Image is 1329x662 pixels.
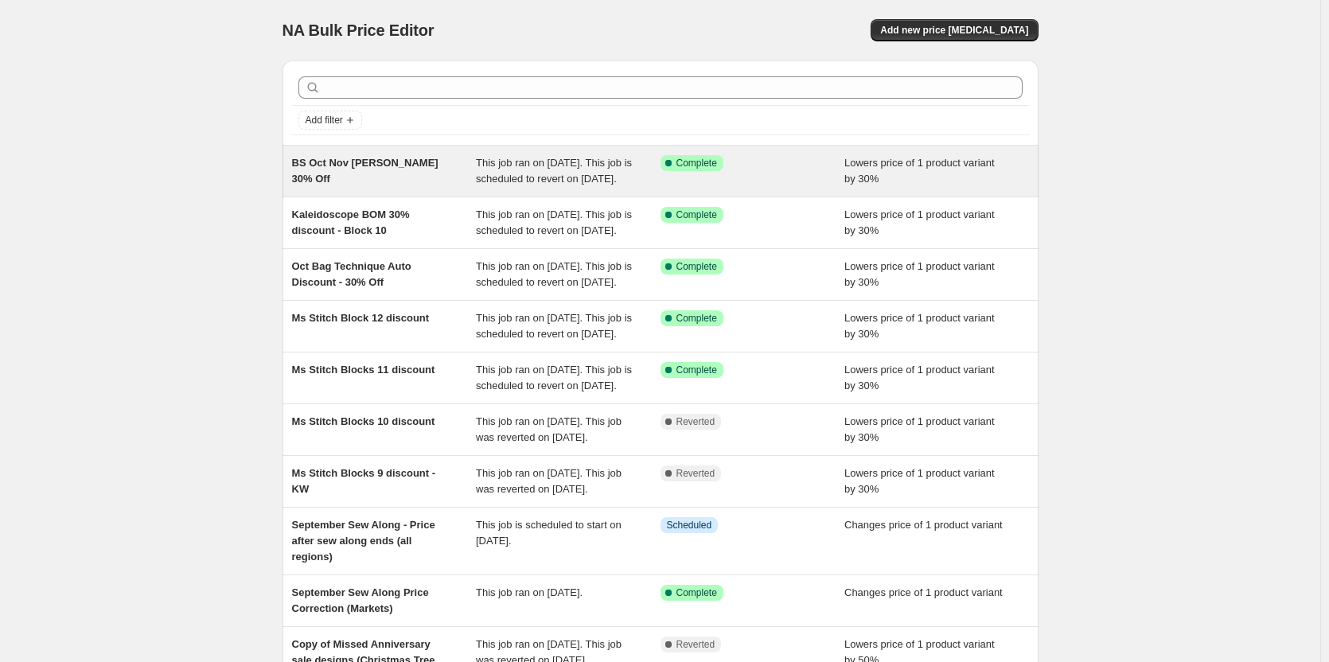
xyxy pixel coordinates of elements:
span: Complete [676,364,717,376]
span: September Sew Along Price Correction (Markets) [292,586,429,614]
span: Complete [676,586,717,599]
span: Ms Stitch Blocks 11 discount [292,364,435,376]
span: Lowers price of 1 product variant by 30% [844,157,995,185]
span: Lowers price of 1 product variant by 30% [844,312,995,340]
span: BS Oct Nov [PERSON_NAME] 30% Off [292,157,438,185]
span: This job ran on [DATE]. This job was reverted on [DATE]. [476,467,622,495]
span: This job ran on [DATE]. This job is scheduled to revert on [DATE]. [476,260,632,288]
span: This job is scheduled to start on [DATE]. [476,519,622,547]
span: Lowers price of 1 product variant by 30% [844,208,995,236]
span: Add filter [306,114,343,127]
span: Complete [676,312,717,325]
span: Changes price of 1 product variant [844,586,1003,598]
span: Lowers price of 1 product variant by 30% [844,260,995,288]
span: Add new price [MEDICAL_DATA] [880,24,1028,37]
span: This job ran on [DATE]. This job is scheduled to revert on [DATE]. [476,208,632,236]
span: Reverted [676,415,715,428]
span: Changes price of 1 product variant [844,519,1003,531]
span: Kaleidoscope BOM 30% discount - Block 10 [292,208,410,236]
span: Ms Stitch Block 12 discount [292,312,430,324]
button: Add new price [MEDICAL_DATA] [871,19,1038,41]
span: September Sew Along - Price after sew along ends (all regions) [292,519,435,563]
span: Lowers price of 1 product variant by 30% [844,467,995,495]
span: Lowers price of 1 product variant by 30% [844,415,995,443]
span: This job ran on [DATE]. This job is scheduled to revert on [DATE]. [476,364,632,391]
span: This job ran on [DATE]. This job is scheduled to revert on [DATE]. [476,312,632,340]
span: This job ran on [DATE]. This job is scheduled to revert on [DATE]. [476,157,632,185]
button: Add filter [298,111,362,130]
span: Reverted [676,638,715,651]
span: This job ran on [DATE]. This job was reverted on [DATE]. [476,415,622,443]
span: Ms Stitch Blocks 10 discount [292,415,435,427]
span: Reverted [676,467,715,480]
span: Oct Bag Technique Auto Discount - 30% Off [292,260,411,288]
span: Lowers price of 1 product variant by 30% [844,364,995,391]
span: This job ran on [DATE]. [476,586,583,598]
span: Ms Stitch Blocks 9 discount - KW [292,467,436,495]
span: Complete [676,157,717,169]
span: NA Bulk Price Editor [283,21,435,39]
span: Complete [676,208,717,221]
span: Scheduled [667,519,712,532]
span: Complete [676,260,717,273]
